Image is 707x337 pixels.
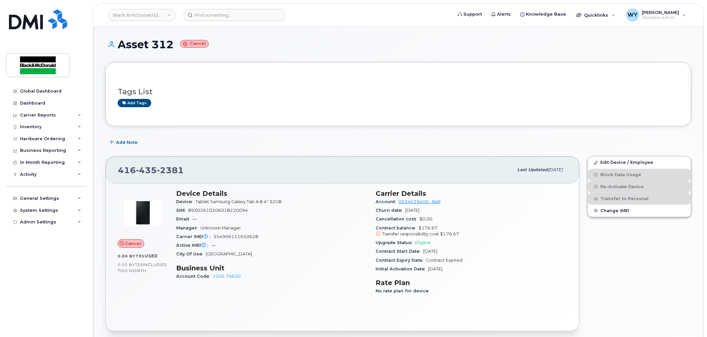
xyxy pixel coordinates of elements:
[406,208,420,213] span: [DATE]
[423,249,438,254] span: [DATE]
[588,169,691,181] button: Block Data Usage
[420,216,433,221] span: $0.00
[588,193,691,205] button: Transfer to Personal
[176,208,188,213] span: SIM
[376,258,426,263] span: Contract Expiry Date
[376,225,419,230] span: Contract balance
[176,234,213,239] span: Carrier IMEI
[206,251,252,256] span: [GEOGRAPHIC_DATA]
[136,165,157,175] span: 435
[118,165,184,175] span: 416
[415,240,431,245] span: Eligible
[211,243,216,248] span: —
[157,165,184,175] span: 2381
[518,167,548,172] span: Last updated
[105,136,143,148] button: Add Note
[176,251,206,256] span: City Of Use
[213,274,241,279] a: 1205.76620
[200,225,241,230] span: Unknown Manager
[176,264,368,272] h3: Business Unit
[376,288,432,293] span: No rate plan for device
[601,184,644,189] span: Re-Activate Device
[399,199,441,204] a: 0534539400 - Bell
[428,266,443,271] span: [DATE]
[376,208,406,213] span: Churn date
[145,253,158,258] span: used
[125,240,141,247] span: Cancel
[180,40,209,48] small: Cancel
[376,266,428,271] span: Initial Activation Date
[426,258,463,263] span: Contract Expired
[376,199,399,204] span: Account
[213,234,258,239] span: 354906111650628
[176,199,195,204] span: Device
[118,262,143,267] span: 0.00 Bytes
[376,216,420,221] span: Cancellation cost
[176,274,213,279] span: Account Code
[376,189,568,197] h3: Carrier Details
[105,39,691,50] h1: Asset 312
[588,181,691,193] button: Re-Activate Device
[123,193,163,233] img: image20231002-3703462-1ponwpp.jpeg
[195,199,282,204] span: Tablet Samsung Galaxy Tab A 8.4" 32GB
[588,205,691,217] button: Change IMEI
[440,231,459,236] span: $176.67
[376,240,415,245] span: Upgrade Status
[176,216,192,221] span: Email
[118,262,167,273] span: included this month
[383,231,439,236] span: Transfer responsibility cost
[176,225,200,230] span: Manager
[548,167,563,172] span: [DATE]
[176,243,211,248] span: Active IMEI
[118,99,151,107] a: Add tags
[376,279,568,287] h3: Rate Plan
[588,157,691,168] a: Edit Device / Employee
[116,139,138,146] span: Add Note
[188,208,248,213] span: 89302610206018220094
[376,249,423,254] span: Contract Start Date
[176,189,368,197] h3: Device Details
[376,225,568,237] span: $176.67
[118,254,145,258] span: 0.00 Bytes
[192,216,197,221] span: —
[118,88,679,96] h3: Tags List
